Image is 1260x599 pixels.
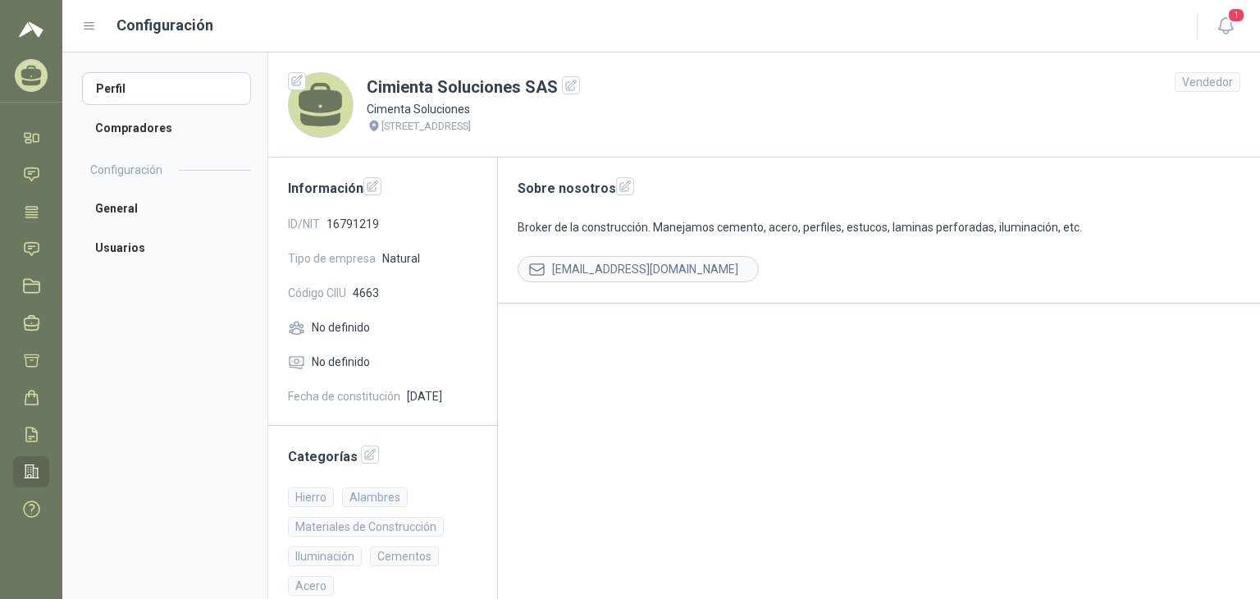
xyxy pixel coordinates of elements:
div: Acero [288,576,334,596]
span: No definido [312,318,370,336]
span: Tipo de empresa [288,249,376,267]
div: Materiales de Construcción [288,517,444,537]
button: 1 [1211,11,1240,41]
div: Iluminación [288,546,362,566]
p: Broker de la construcción. Manejamos cemento, acero, perfiles, estucos, laminas perforadas, ilumi... [518,218,1240,236]
span: ID/NIT [288,215,320,233]
h1: Configuración [116,14,213,37]
h2: Sobre nosotros [518,177,1240,199]
span: 4663 [353,284,379,302]
p: Cimenta Soluciones [367,100,580,118]
p: [STREET_ADDRESS] [381,118,471,135]
span: Fecha de constitución [288,387,400,405]
span: Código CIIU [288,284,346,302]
h2: Configuración [90,161,162,179]
span: [DATE] [407,387,442,405]
span: 16791219 [326,215,379,233]
span: Natural [382,249,420,267]
div: [EMAIL_ADDRESS][DOMAIN_NAME] [518,256,759,282]
a: Usuarios [82,231,251,264]
a: Compradores [82,112,251,144]
span: No definido [312,353,370,371]
div: Vendedor [1175,72,1240,92]
div: Alambres [342,487,408,507]
div: Cementos [370,546,439,566]
span: 1 [1227,7,1245,23]
a: General [82,192,251,225]
div: Hierro [288,487,334,507]
h1: Cimienta Soluciones SAS [367,75,580,100]
h2: Información [288,177,477,199]
h2: Categorías [288,446,477,467]
a: Perfil [82,72,251,105]
img: Logo peakr [19,20,43,39]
